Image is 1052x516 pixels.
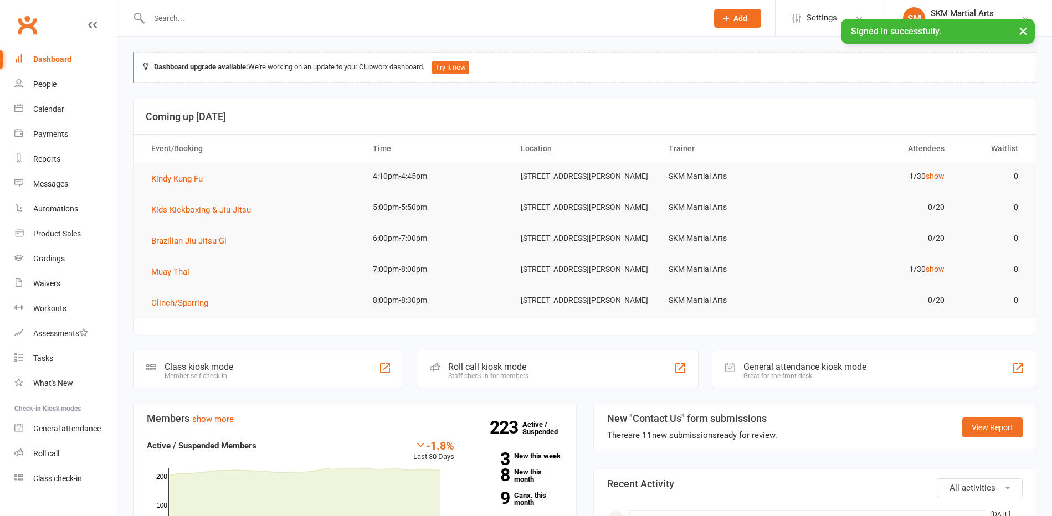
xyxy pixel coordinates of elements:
[151,203,259,216] button: Kids Kickboxing & Jiu-Jitsu
[147,441,256,451] strong: Active / Suspended Members
[743,362,866,372] div: General attendance kiosk mode
[659,135,807,163] th: Trainer
[14,416,117,441] a: General attendance kiosk mode
[743,372,866,380] div: Great for the front desk
[511,135,659,163] th: Location
[733,14,747,23] span: Add
[448,372,528,380] div: Staff check-in for members
[14,147,117,172] a: Reports
[141,135,363,163] th: Event/Booking
[146,11,700,26] input: Search...
[807,194,955,220] td: 0/20
[33,80,57,89] div: People
[14,197,117,221] a: Automations
[146,111,1024,122] h3: Coming up [DATE]
[937,478,1023,497] button: All activities
[807,135,955,163] th: Attendees
[1013,19,1033,43] button: ×
[511,163,659,189] td: [STREET_ADDRESS][PERSON_NAME]
[926,265,945,274] a: show
[14,97,117,122] a: Calendar
[607,478,1023,489] h3: Recent Activity
[490,419,522,436] strong: 223
[33,229,81,238] div: Product Sales
[151,174,203,184] span: Kindy Kung Fu
[471,467,510,483] strong: 8
[471,490,510,507] strong: 9
[607,429,777,442] div: There are new submissions ready for review.
[363,194,511,220] td: 5:00pm-5:50pm
[642,430,652,440] strong: 11
[659,163,807,189] td: SKM Martial Arts
[33,474,82,483] div: Class check-in
[363,225,511,251] td: 6:00pm-7:00pm
[659,287,807,313] td: SKM Martial Arts
[14,246,117,271] a: Gradings
[151,236,227,246] span: Brazilian Jiu-Jitsu Gi
[714,9,761,28] button: Add
[413,439,454,451] div: -1.8%
[807,225,955,251] td: 0/20
[33,329,88,338] div: Assessments
[14,72,117,97] a: People
[926,172,945,180] a: show
[33,130,68,138] div: Payments
[33,154,60,163] div: Reports
[807,6,837,30] span: Settings
[33,379,73,388] div: What's New
[151,205,251,215] span: Kids Kickboxing & Jiu-Jitsu
[363,135,511,163] th: Time
[151,296,216,309] button: Clinch/Sparring
[955,135,1028,163] th: Waitlist
[14,271,117,296] a: Waivers
[807,287,955,313] td: 0/20
[413,439,454,463] div: Last 30 Days
[33,449,59,458] div: Roll call
[13,11,41,39] a: Clubworx
[14,466,117,491] a: Class kiosk mode
[14,172,117,197] a: Messages
[151,265,197,278] button: Muay Thai
[14,221,117,246] a: Product Sales
[14,321,117,346] a: Assessments
[363,256,511,282] td: 7:00pm-8:00pm
[151,172,211,185] button: Kindy Kung Fu
[147,413,563,424] h3: Members
[955,163,1028,189] td: 0
[955,194,1028,220] td: 0
[807,163,955,189] td: 1/30
[903,7,925,29] div: SM
[511,194,659,220] td: [STREET_ADDRESS][PERSON_NAME]
[471,492,562,506] a: 9Canx. this month
[133,52,1036,83] div: We're working on an update to your Clubworx dashboard.
[363,163,511,189] td: 4:10pm-4:45pm
[151,298,208,308] span: Clinch/Sparring
[471,468,562,483] a: 8New this month
[33,55,71,64] div: Dashboard
[659,225,807,251] td: SKM Martial Arts
[511,287,659,313] td: [STREET_ADDRESS][PERSON_NAME]
[165,362,233,372] div: Class kiosk mode
[14,47,117,72] a: Dashboard
[33,254,65,263] div: Gradings
[33,179,68,188] div: Messages
[955,225,1028,251] td: 0
[432,61,469,74] button: Try it now
[33,204,78,213] div: Automations
[851,26,941,37] span: Signed in successfully.
[931,18,994,28] div: SKM Martial Arts
[659,256,807,282] td: SKM Martial Arts
[33,424,101,433] div: General attendance
[14,441,117,466] a: Roll call
[33,304,66,313] div: Workouts
[955,287,1028,313] td: 0
[165,372,233,380] div: Member self check-in
[955,256,1028,282] td: 0
[522,412,571,443] a: 223Active / Suspended
[33,279,60,288] div: Waivers
[511,256,659,282] td: [STREET_ADDRESS][PERSON_NAME]
[807,256,955,282] td: 1/30
[154,63,248,71] strong: Dashboard upgrade available:
[962,417,1023,437] a: View Report
[14,122,117,147] a: Payments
